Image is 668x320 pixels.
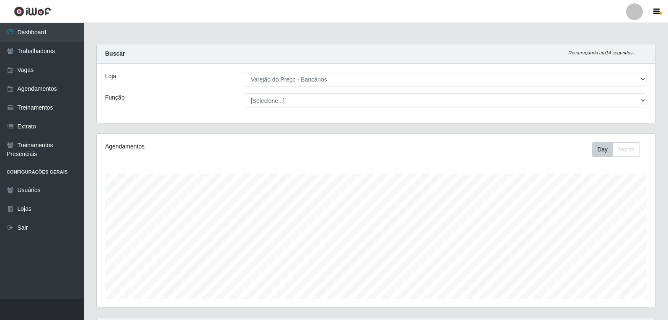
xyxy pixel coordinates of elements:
[105,142,323,151] div: Agendamentos
[568,50,637,55] i: Recarregando em 14 segundos...
[105,72,116,81] label: Loja
[105,50,125,57] strong: Buscar
[592,142,640,157] div: First group
[105,93,125,102] label: Função
[613,142,640,157] button: Month
[592,142,613,157] button: Day
[14,6,51,17] img: CoreUI Logo
[592,142,647,157] div: Toolbar with button groups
